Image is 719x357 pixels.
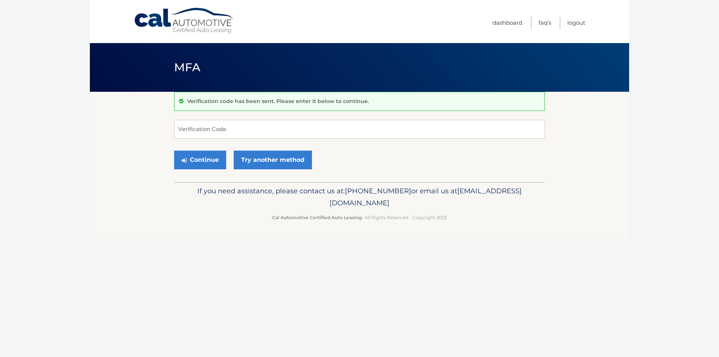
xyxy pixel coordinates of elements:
a: Dashboard [492,16,522,29]
a: Logout [567,16,585,29]
span: MFA [174,60,200,74]
p: Verification code has been sent. Please enter it below to continue. [187,98,369,105]
a: Cal Automotive [134,7,235,34]
span: [EMAIL_ADDRESS][DOMAIN_NAME] [330,187,522,207]
input: Verification Code [174,120,545,139]
span: [PHONE_NUMBER] [345,187,411,195]
a: FAQ's [539,16,551,29]
p: - All Rights Reserved - Copyright 2025 [179,214,540,221]
button: Continue [174,151,226,169]
p: If you need assistance, please contact us at: or email us at [179,185,540,209]
a: Try another method [234,151,312,169]
strong: Cal Automotive Certified Auto Leasing [272,215,362,220]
